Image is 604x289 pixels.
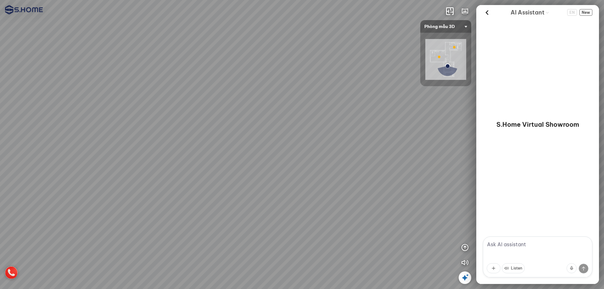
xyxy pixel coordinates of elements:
button: Listen [502,263,525,273]
button: Change language [567,9,577,16]
p: S.Home Virtual Showroom [496,120,579,129]
span: AI Assistant [511,8,545,17]
div: AI Guide options [511,8,550,17]
button: New Chat [579,9,592,16]
img: Shome_ph_ng_m_u_FJZJV3RZWZNH.png [425,39,466,80]
img: hotline_icon_VCHHFN9JCFPE.png [5,266,18,279]
span: Phòng mẫu 3D [424,20,467,33]
img: logo [5,5,43,14]
span: EN [567,9,577,16]
span: New [579,9,592,16]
